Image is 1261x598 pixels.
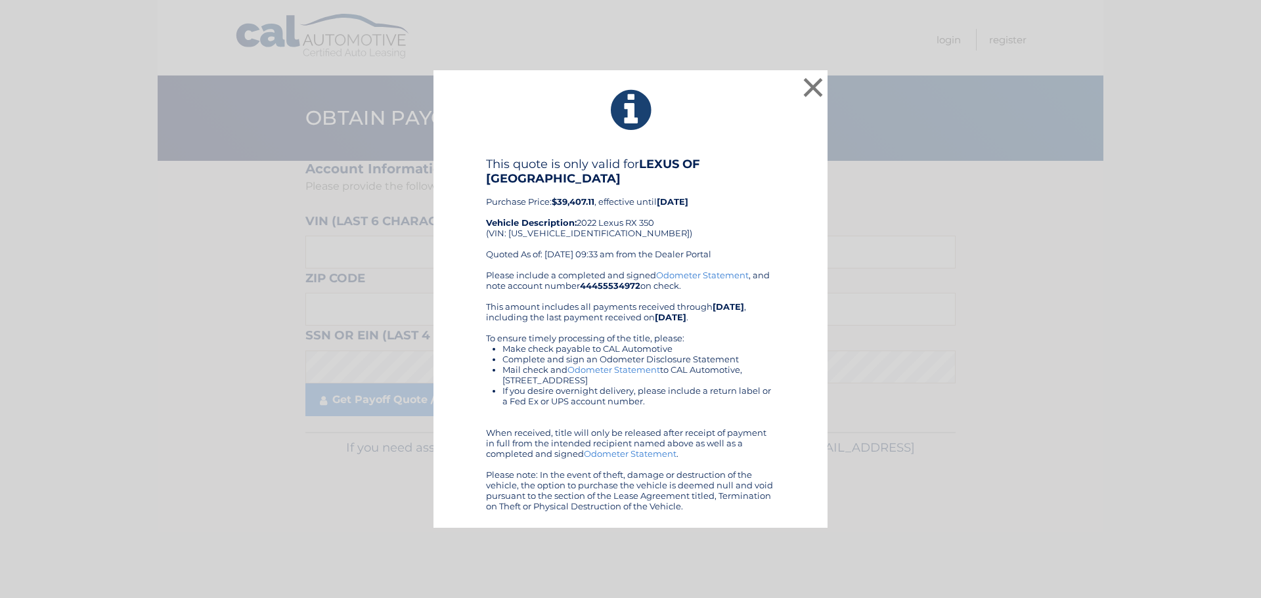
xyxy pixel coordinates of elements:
b: [DATE] [657,196,688,207]
b: 44455534972 [580,280,640,291]
li: Make check payable to CAL Automotive [502,343,775,354]
button: × [800,74,826,100]
b: $39,407.11 [552,196,594,207]
a: Odometer Statement [656,270,749,280]
div: Please include a completed and signed , and note account number on check. This amount includes al... [486,270,775,511]
b: [DATE] [713,301,744,312]
div: Purchase Price: , effective until 2022 Lexus RX 350 (VIN: [US_VEHICLE_IDENTIFICATION_NUMBER]) Quo... [486,157,775,270]
h4: This quote is only valid for [486,157,775,186]
a: Odometer Statement [567,364,660,375]
li: Mail check and to CAL Automotive, [STREET_ADDRESS] [502,364,775,385]
li: If you desire overnight delivery, please include a return label or a Fed Ex or UPS account number. [502,385,775,406]
a: Odometer Statement [584,448,676,459]
b: LEXUS OF [GEOGRAPHIC_DATA] [486,157,700,186]
b: [DATE] [655,312,686,322]
li: Complete and sign an Odometer Disclosure Statement [502,354,775,364]
strong: Vehicle Description: [486,217,577,228]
